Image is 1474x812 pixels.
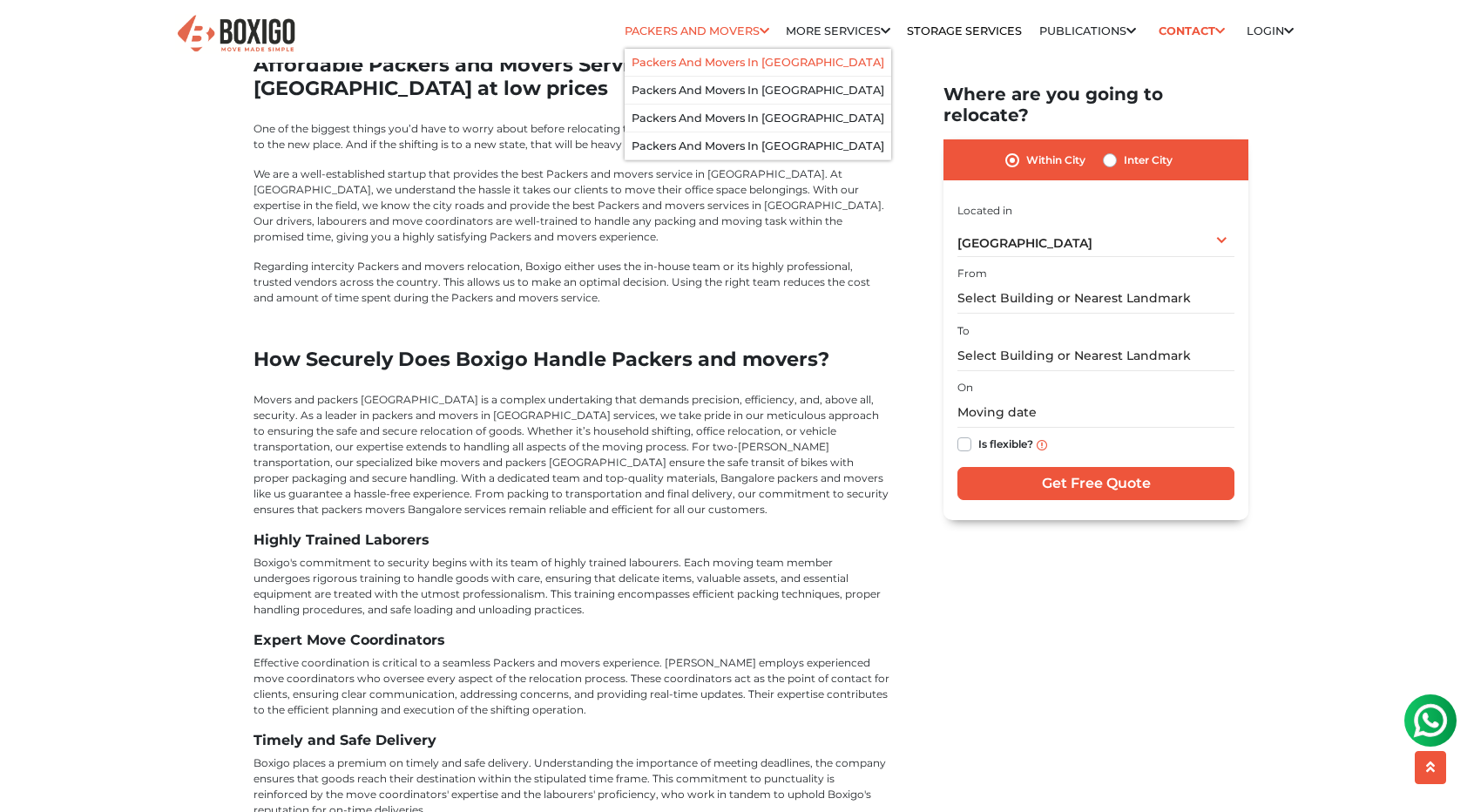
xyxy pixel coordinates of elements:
p: Regarding intercity Packers and movers relocation, Boxigo either uses the in-house team or its hi... [254,259,889,306]
p: Movers and packers [GEOGRAPHIC_DATA] is a complex undertaking that demands precision, efficiency,... [254,392,889,518]
input: Select Building or Nearest Landmark [957,341,1234,371]
h3: Timely and Safe Delivery [254,732,889,748]
button: scroll up [1415,751,1446,784]
h2: Affordable Packers and Movers Services in [GEOGRAPHIC_DATA] at low prices [254,53,889,100]
p: We are a well-established startup that provides the best Packers and movers service in [GEOGRAPHI... [254,166,889,245]
label: Inter City [1124,150,1173,171]
h3: Expert Move Coordinators [254,632,889,648]
span: [GEOGRAPHIC_DATA] [957,236,1092,252]
label: On [957,381,973,396]
img: info [1037,440,1047,450]
a: Login [1247,24,1294,37]
a: Packers and Movers in [GEOGRAPHIC_DATA] [632,112,884,125]
a: Packers and Movers in [GEOGRAPHIC_DATA] [632,139,884,152]
input: Get Free Quote [957,468,1234,501]
img: whatsapp-icon.svg [17,17,52,52]
h2: How Securely Does Boxigo Handle Packers and movers? [254,348,889,371]
a: Packers and Movers [625,24,769,37]
h3: Highly Trained Laborers [254,531,889,548]
a: Packers and Movers in [GEOGRAPHIC_DATA] [632,84,884,97]
a: Publications [1039,24,1136,37]
input: Select Building or Nearest Landmark [957,284,1234,315]
label: To [957,323,970,339]
input: Moving date [957,398,1234,429]
a: More services [786,24,890,37]
a: Contact [1153,17,1230,44]
img: Boxigo [175,13,297,56]
a: Packers and Movers in [GEOGRAPHIC_DATA] [632,56,884,69]
h2: Where are you going to relocate? [943,84,1248,125]
p: Boxigo's commitment to security begins with its team of highly trained labourers. Each moving tea... [254,555,889,618]
p: One of the biggest things you’d have to worry about before relocating to your new location would ... [254,121,889,152]
label: Located in [957,203,1012,219]
label: Within City [1026,150,1085,171]
label: Is flexible? [978,435,1033,453]
p: Effective coordination is critical to a seamless Packers and movers experience. [PERSON_NAME] emp... [254,655,889,718]
label: From [957,267,987,282]
a: Storage Services [907,24,1022,37]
